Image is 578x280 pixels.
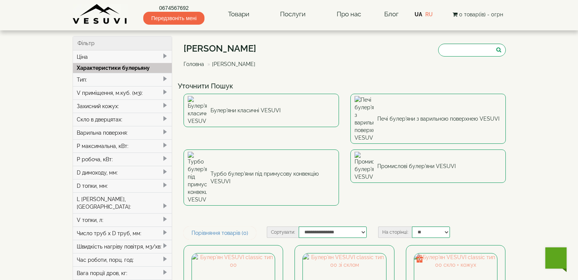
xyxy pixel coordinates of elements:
[73,166,172,179] div: D димоходу, мм:
[73,253,172,266] div: Час роботи, порц. год:
[73,213,172,227] div: V топки, л:
[415,11,422,17] a: UA
[184,61,204,67] a: Головна
[188,96,207,125] img: Булер'яни класичні VESUVI
[73,50,172,63] div: Ціна
[73,126,172,139] div: Варильна поверхня:
[355,96,374,142] img: Печі булер'яни з варильною поверхнею VESUVI
[350,149,506,183] a: Промислові булер'яни VESUVI Промислові булер'яни VESUVI
[329,6,369,23] a: Про нас
[459,11,503,17] span: 0 товар(ів) - 0грн
[425,11,433,17] a: RU
[184,44,261,53] h1: [PERSON_NAME]
[73,266,172,280] div: Вага порції дров, кг:
[178,82,511,90] h4: Уточнити Пошук
[450,10,505,19] button: 0 товар(ів) - 0грн
[143,4,204,12] a: 0674567692
[267,227,299,238] label: Сортувати:
[184,227,256,239] a: Порівняння товарів (0)
[73,179,172,192] div: D топки, мм:
[206,60,255,68] li: [PERSON_NAME]
[73,192,172,213] div: L [PERSON_NAME], [GEOGRAPHIC_DATA]:
[272,6,313,23] a: Послуги
[416,255,423,263] img: gift
[73,153,172,166] div: P робоча, кВт:
[73,86,172,99] div: V приміщення, м.куб. (м3):
[73,73,172,86] div: Тип:
[73,139,172,153] div: P максимальна, кВт:
[73,36,172,50] div: Фільтр
[73,240,172,253] div: Швидкість нагріву повітря, м3/хв:
[350,94,506,144] a: Печі булер'яни з варильною поверхнею VESUVI Печі булер'яни з варильною поверхнею VESUVI
[143,12,204,25] span: Передзвоніть мені
[220,6,257,23] a: Товари
[73,4,128,25] img: Завод VESUVI
[355,152,374,181] img: Промислові булер'яни VESUVI
[384,10,399,18] a: Блог
[73,113,172,126] div: Скло в дверцятах:
[378,227,412,238] label: На сторінці:
[545,247,567,269] button: Get Call button
[184,149,339,206] a: Турбо булер'яни під примусову конвекцію VESUVI Турбо булер'яни під примусову конвекцію VESUVI
[73,99,172,113] div: Захисний кожух:
[73,63,172,73] div: Характеристики булерьяну
[188,152,207,203] img: Турбо булер'яни під примусову конвекцію VESUVI
[73,227,172,240] div: Число труб x D труб, мм:
[184,94,339,127] a: Булер'яни класичні VESUVI Булер'яни класичні VESUVI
